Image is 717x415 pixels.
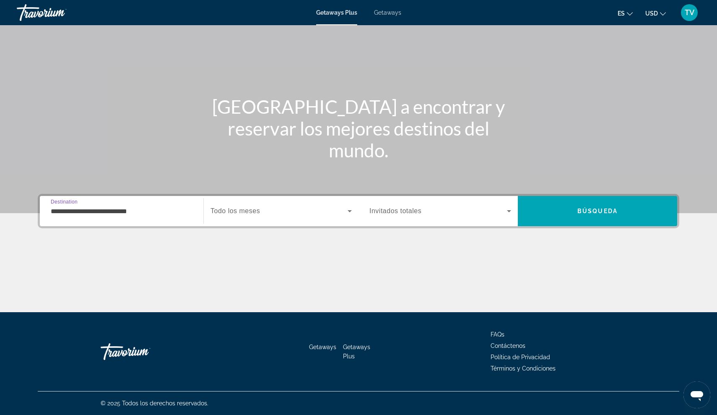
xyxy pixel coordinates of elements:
[678,4,700,21] button: User Menu
[618,7,633,19] button: Change language
[374,9,401,16] a: Getaways
[316,9,357,16] a: Getaways Plus
[491,342,525,349] a: Contáctenos
[685,8,694,17] span: TV
[210,207,260,214] span: Todo los meses
[201,96,516,161] h1: [GEOGRAPHIC_DATA] a encontrar y reservar los mejores destinos del mundo.
[101,339,184,364] a: Go Home
[51,199,78,204] span: Destination
[645,10,658,17] span: USD
[491,331,504,338] a: FAQs
[51,206,192,217] input: Select destination
[40,196,677,226] div: Search widget
[618,10,625,17] span: es
[17,2,101,23] a: Travorium
[309,344,336,350] a: Getaways
[101,400,208,407] span: © 2025 Todos los derechos reservados.
[369,207,421,214] span: Invitados totales
[683,381,710,408] iframe: Botón para iniciar la ventana de mensajería
[491,365,556,372] a: Términos y Condiciones
[577,208,618,214] span: Búsqueda
[645,7,666,19] button: Change currency
[518,196,677,226] button: Search
[343,344,370,360] a: Getaways Plus
[491,354,550,360] a: Política de Privacidad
